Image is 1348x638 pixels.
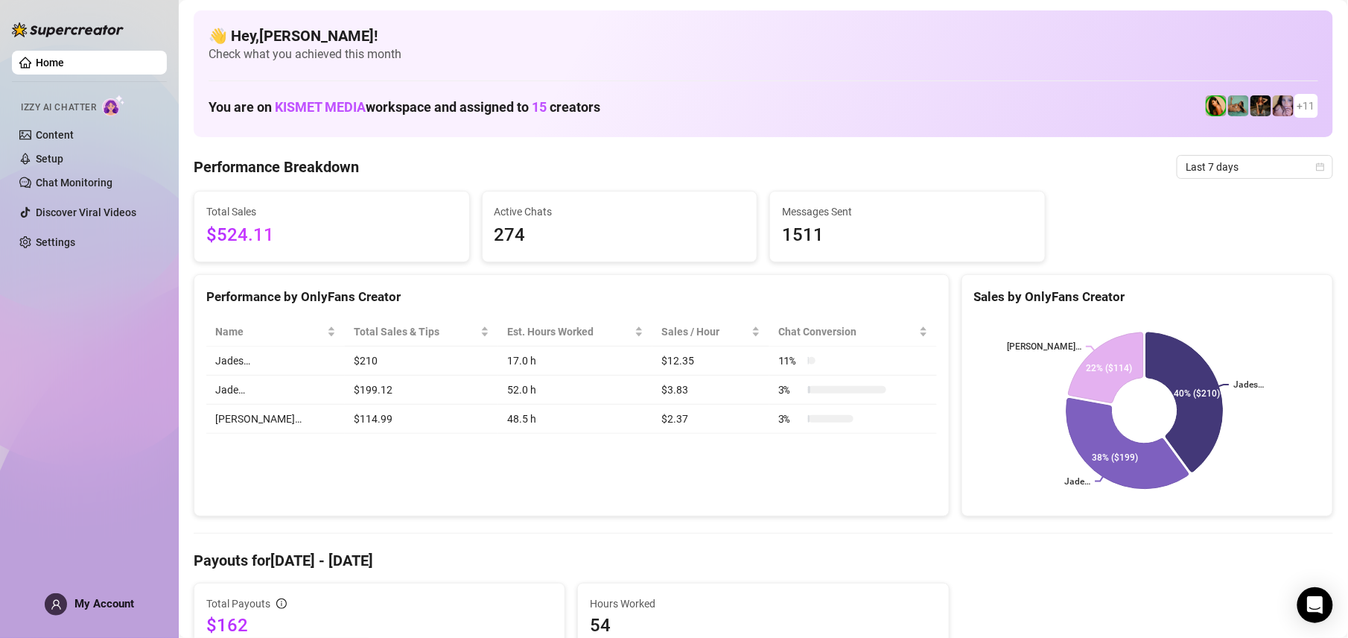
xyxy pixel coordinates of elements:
div: Open Intercom Messenger [1297,587,1333,623]
h4: 👋 Hey, [PERSON_NAME] ! [209,25,1318,46]
span: Messages Sent [782,203,1033,220]
span: KISMET MEDIA [275,99,366,115]
th: Total Sales & Tips [345,318,498,347]
span: Izzy AI Chatter [21,101,96,115]
a: Home [36,57,64,69]
a: Settings [36,236,75,248]
span: 1511 [782,221,1033,250]
text: Jades… [1233,379,1264,390]
span: Total Sales [206,203,457,220]
span: Last 7 days [1186,156,1324,178]
a: Discover Viral Videos [36,206,136,218]
img: Jade [1206,95,1227,116]
span: Total Payouts [206,596,270,612]
td: $210 [345,347,498,376]
div: Performance by OnlyFans Creator [206,287,937,307]
h4: Payouts for [DATE] - [DATE] [194,550,1333,571]
span: $524.11 [206,221,457,250]
span: 15 [532,99,547,115]
h4: Performance Breakdown [194,157,359,177]
td: 48.5 h [498,405,652,434]
span: Name [215,323,324,340]
span: Hours Worked [590,596,936,612]
span: Total Sales & Tips [354,323,477,340]
span: 54 [590,613,936,637]
text: Jade… [1064,476,1090,487]
td: 17.0 h [498,347,652,376]
img: Ańa [1250,95,1271,116]
th: Name [206,318,345,347]
img: Boo VIP [1228,95,1249,116]
td: Jades… [206,347,345,376]
span: Sales / Hour [661,323,748,340]
img: Lea [1273,95,1294,116]
span: Active Chats [495,203,745,220]
span: info-circle [276,598,287,609]
span: 274 [495,221,745,250]
td: $114.99 [345,405,498,434]
span: user [51,599,62,610]
a: Setup [36,153,63,165]
span: calendar [1316,162,1325,171]
span: $162 [206,613,553,637]
td: Jade… [206,376,345,405]
img: logo-BBDzfeDw.svg [12,22,124,37]
td: $3.83 [652,376,769,405]
span: Check what you achieved this month [209,46,1318,63]
span: Chat Conversion [778,323,916,340]
td: $2.37 [652,405,769,434]
td: $12.35 [652,347,769,376]
span: My Account [74,597,134,610]
span: 11 % [778,353,802,369]
span: 3 % [778,411,802,427]
th: Sales / Hour [652,318,769,347]
td: $199.12 [345,376,498,405]
div: Sales by OnlyFans Creator [974,287,1320,307]
a: Chat Monitoring [36,177,112,189]
img: AI Chatter [102,95,125,116]
text: [PERSON_NAME]… [1007,341,1081,352]
div: Est. Hours Worked [507,323,632,340]
td: 52.0 h [498,376,652,405]
a: Content [36,129,74,141]
span: 3 % [778,382,802,398]
h1: You are on workspace and assigned to creators [209,99,600,116]
th: Chat Conversion [769,318,937,347]
td: [PERSON_NAME]… [206,405,345,434]
span: + 11 [1297,98,1315,114]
